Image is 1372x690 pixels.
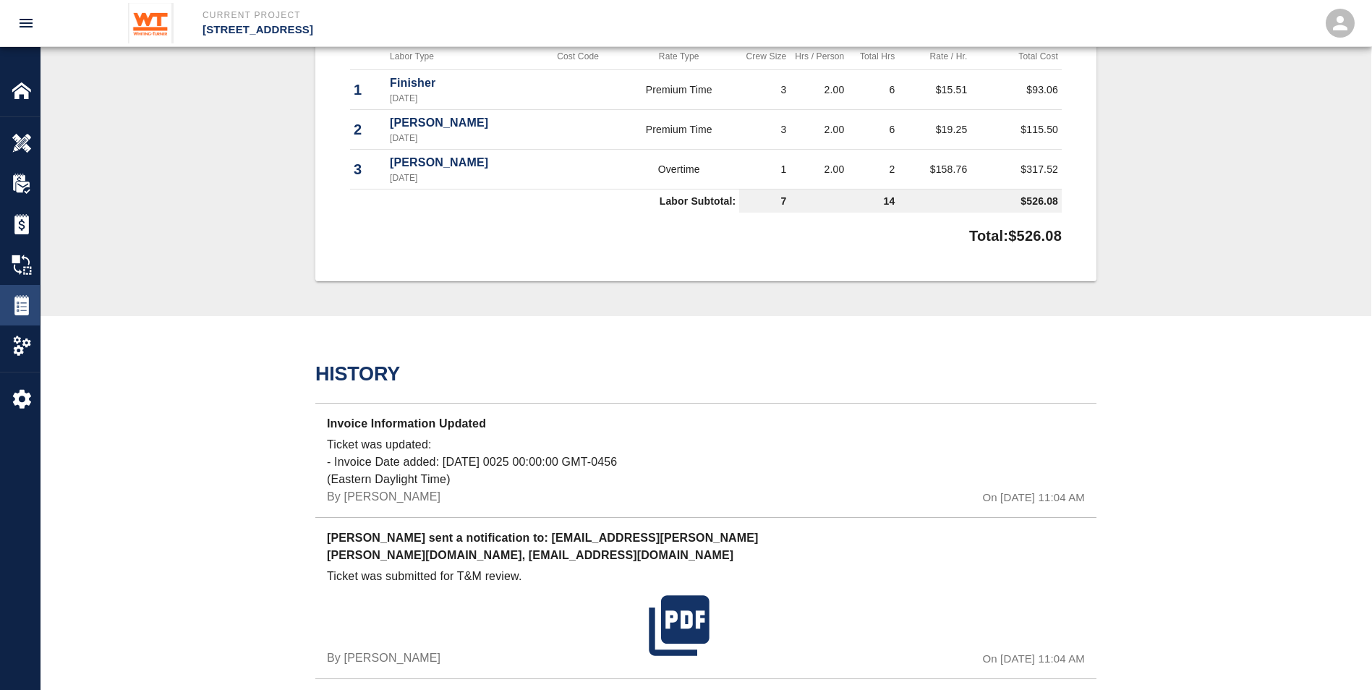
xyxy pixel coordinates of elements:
p: [DATE] [390,171,534,184]
p: On [DATE] 11:04 AM [983,651,1085,668]
p: Ticket was updated: - Invoice Date added: [DATE] 0025 00:00:00 GMT-0456 (Eastern Daylight Time) [327,436,643,488]
td: 2.00 [790,150,848,189]
td: Premium Time [618,110,739,150]
th: Crew Size [739,43,790,70]
td: $93.06 [971,70,1062,110]
p: Total: $526.08 [969,218,1062,247]
iframe: Chat Widget [1300,621,1372,690]
p: Ticket was submitted for T&M review. [327,568,643,585]
td: Overtime [618,150,739,189]
p: By [PERSON_NAME] [327,649,440,667]
th: Rate Type [618,43,739,70]
p: [PERSON_NAME] sent a notification to: [EMAIL_ADDRESS][PERSON_NAME][PERSON_NAME][DOMAIN_NAME], [EM... [327,529,832,568]
p: [STREET_ADDRESS] [203,22,764,38]
td: 14 [790,189,898,213]
td: 2.00 [790,70,848,110]
img: Whiting-Turner [128,3,174,43]
th: Labor Type [386,43,537,70]
p: Finisher [390,74,534,92]
h2: History [315,362,1096,386]
td: Premium Time [618,70,739,110]
td: 2 [848,150,898,189]
th: Cost Code [537,43,618,70]
p: 3 [354,158,383,180]
p: By [PERSON_NAME] [327,488,440,506]
th: Total Cost [971,43,1062,70]
p: [PERSON_NAME] [390,154,534,171]
td: 1 [739,150,790,189]
td: $158.76 [898,150,971,189]
p: [DATE] [390,132,534,145]
p: 2 [354,119,383,140]
td: 6 [848,70,898,110]
td: 3 [739,110,790,150]
td: 7 [739,189,790,213]
td: $317.52 [971,150,1062,189]
td: $115.50 [971,110,1062,150]
p: [DATE] [390,92,534,105]
th: Hrs / Person [790,43,848,70]
td: 3 [739,70,790,110]
td: 6 [848,110,898,150]
td: 2.00 [790,110,848,150]
p: Invoice Information Updated [327,415,832,436]
th: Total Hrs [848,43,898,70]
td: $15.51 [898,70,971,110]
td: $526.08 [898,189,1062,213]
td: $19.25 [898,110,971,150]
p: Current Project [203,9,764,22]
th: Rate / Hr. [898,43,971,70]
td: Labor Subtotal: [350,189,739,213]
button: open drawer [9,6,43,41]
p: [PERSON_NAME] [390,114,534,132]
p: On [DATE] 11:04 AM [983,490,1085,506]
p: 1 [354,79,383,101]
